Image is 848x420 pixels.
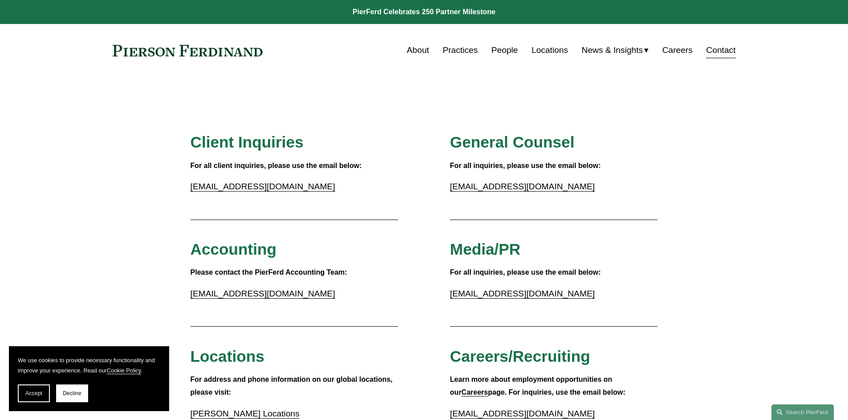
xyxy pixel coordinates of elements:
span: Careers/Recruiting [450,348,590,365]
span: General Counsel [450,133,575,151]
span: News & Insights [582,43,643,58]
a: [EMAIL_ADDRESS][DOMAIN_NAME] [191,182,335,191]
a: Practices [442,42,478,59]
a: [EMAIL_ADDRESS][DOMAIN_NAME] [450,409,595,418]
strong: page. For inquiries, use the email below: [488,388,625,396]
a: People [491,42,518,59]
button: Decline [56,384,88,402]
button: Accept [18,384,50,402]
span: Accounting [191,240,277,258]
a: Careers [462,388,488,396]
span: Accept [25,390,42,396]
a: Careers [662,42,693,59]
a: Search this site [771,404,834,420]
a: About [407,42,429,59]
a: folder dropdown [582,42,649,59]
a: Locations [532,42,568,59]
strong: For address and phone information on our global locations, please visit: [191,376,395,396]
a: [PERSON_NAME] Locations [191,409,300,418]
a: Contact [706,42,735,59]
strong: For all inquiries, please use the email below: [450,162,601,169]
section: Cookie banner [9,346,169,411]
strong: Learn more about employment opportunities on our [450,376,614,396]
a: [EMAIL_ADDRESS][DOMAIN_NAME] [191,289,335,298]
a: Cookie Policy [107,367,141,374]
span: Client Inquiries [191,133,304,151]
a: [EMAIL_ADDRESS][DOMAIN_NAME] [450,289,595,298]
span: Decline [63,390,81,396]
strong: For all client inquiries, please use the email below: [191,162,362,169]
strong: Please contact the PierFerd Accounting Team: [191,268,347,276]
strong: For all inquiries, please use the email below: [450,268,601,276]
p: We use cookies to provide necessary functionality and improve your experience. Read our . [18,355,160,376]
span: Media/PR [450,240,520,258]
a: [EMAIL_ADDRESS][DOMAIN_NAME] [450,182,595,191]
span: Locations [191,348,264,365]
